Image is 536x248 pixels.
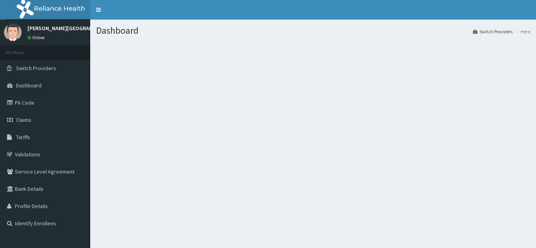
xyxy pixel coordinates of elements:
[96,25,530,36] h1: Dashboard
[16,65,56,72] span: Switch Providers
[513,28,530,35] li: Here
[16,116,31,123] span: Claims
[16,134,30,141] span: Tariffs
[27,35,46,40] a: Online
[16,82,42,89] span: Dashboard
[473,28,512,35] a: Switch Providers
[4,24,22,41] img: User Image
[27,25,118,31] p: [PERSON_NAME][GEOGRAPHIC_DATA]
